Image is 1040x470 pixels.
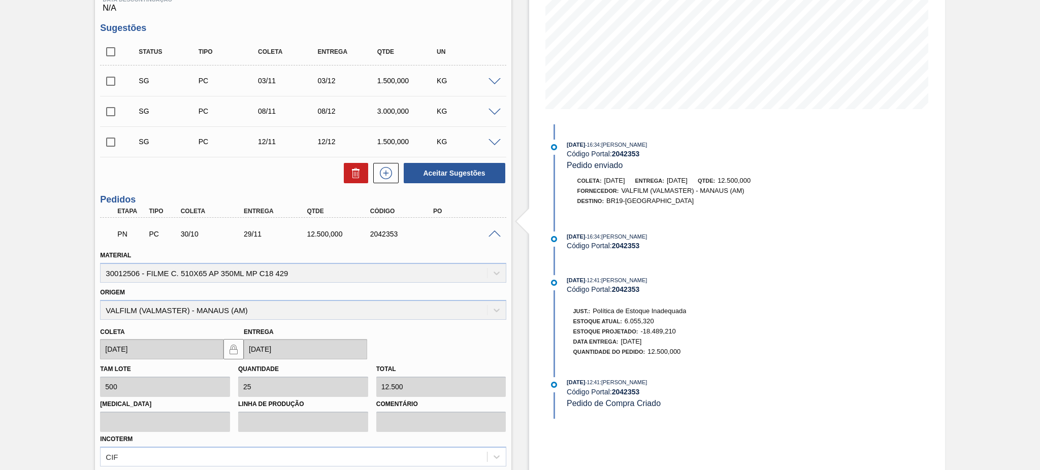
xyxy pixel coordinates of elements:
span: Entrega: [635,178,664,184]
span: : [PERSON_NAME] [600,379,647,385]
div: 1.500,000 [375,138,442,146]
label: Tam lote [100,365,131,373]
div: Pedido de Compra [146,230,179,238]
div: Qtde [375,48,442,55]
span: Pedido de Compra Criado [567,399,661,408]
span: - 16:34 [586,142,600,148]
div: Entrega [315,48,382,55]
span: 6.055,320 [625,317,654,325]
div: Coleta [255,48,322,55]
h3: Pedidos [100,194,506,205]
div: Pedido de Compra [196,107,263,115]
div: 1.500,000 [375,77,442,85]
span: -18.489,210 [640,327,675,335]
span: 12.500,000 [647,348,680,355]
span: Quantidade do Pedido: [573,349,645,355]
div: Código Portal: [567,150,808,158]
div: Coleta [178,208,249,215]
div: Sugestão Criada [136,107,203,115]
div: Sugestão Criada [136,138,203,146]
label: Quantidade [238,365,279,373]
span: Coleta: [577,178,602,184]
span: Estoque Projetado: [573,328,638,334]
input: dd/mm/yyyy [244,339,367,359]
div: Etapa [115,208,148,215]
label: Linha de Produção [238,397,368,412]
div: Sugestão Criada [136,77,203,85]
span: Qtde: [698,178,715,184]
strong: 2042353 [612,150,640,158]
span: [DATE] [567,233,585,240]
button: Aceitar Sugestões [404,163,505,183]
label: Comentário [376,397,506,412]
span: : [PERSON_NAME] [600,233,647,240]
span: : [PERSON_NAME] [600,277,647,283]
div: 08/12/2025 [315,107,382,115]
label: Entrega [244,328,274,335]
div: Nova sugestão [368,163,399,183]
div: Código Portal: [567,388,808,396]
h3: Sugestões [100,23,506,33]
img: atual [551,144,557,150]
span: [DATE] [567,142,585,148]
span: - 16:34 [586,234,600,240]
label: Material [100,252,131,259]
img: atual [551,382,557,388]
label: Coleta [100,328,124,335]
span: Just.: [573,308,591,314]
label: Total [376,365,396,373]
strong: 2042353 [612,388,640,396]
strong: 2042353 [612,242,640,250]
div: Código [368,208,439,215]
span: Destino: [577,198,604,204]
div: Status [136,48,203,55]
div: KG [434,107,501,115]
span: [DATE] [667,177,688,184]
div: Tipo [146,208,179,215]
div: UN [434,48,501,55]
label: [MEDICAL_DATA] [100,397,230,412]
input: dd/mm/yyyy [100,339,223,359]
div: Qtde [304,208,375,215]
span: : [PERSON_NAME] [600,142,647,148]
div: Código Portal: [567,285,808,293]
div: PO [431,208,502,215]
span: Política de Estoque Inadequada [593,307,686,315]
div: Código Portal: [567,242,808,250]
div: Aceitar Sugestões [399,162,506,184]
div: 30/10/2025 [178,230,249,238]
span: - 12:41 [586,380,600,385]
div: 29/11/2025 [241,230,312,238]
span: Fornecedor: [577,188,619,194]
div: CIF [106,452,118,461]
div: 03/11/2025 [255,77,322,85]
div: KG [434,77,501,85]
div: Pedido em Negociação [115,223,148,245]
span: [DATE] [621,338,642,345]
img: locked [227,343,240,355]
div: 03/12/2025 [315,77,382,85]
div: 12.500,000 [304,230,375,238]
div: Pedido de Compra [196,77,263,85]
strong: 2042353 [612,285,640,293]
div: Entrega [241,208,312,215]
span: [DATE] [567,277,585,283]
span: - 12:41 [586,278,600,283]
button: locked [223,339,244,359]
div: 08/11/2025 [255,107,322,115]
span: Estoque Atual: [573,318,622,324]
div: Tipo [196,48,263,55]
label: Origem [100,289,125,296]
div: 2042353 [368,230,439,238]
span: [DATE] [567,379,585,385]
div: Excluir Sugestões [339,163,368,183]
div: 12/11/2025 [255,138,322,146]
span: VALFILM (VALMASTER) - MANAUS (AM) [621,187,744,194]
div: 3.000,000 [375,107,442,115]
div: Pedido de Compra [196,138,263,146]
span: Pedido enviado [567,161,623,170]
img: atual [551,236,557,242]
span: 12.500,000 [718,177,751,184]
div: 12/12/2025 [315,138,382,146]
span: BR19-[GEOGRAPHIC_DATA] [606,197,694,205]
